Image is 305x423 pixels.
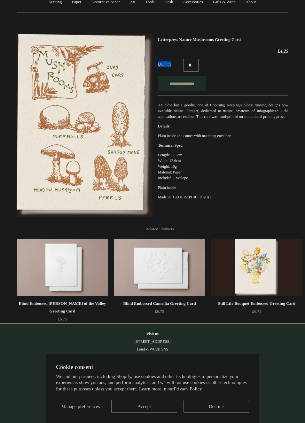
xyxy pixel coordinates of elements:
p: Plain inside [158,185,288,190]
label: Quantity [158,61,184,67]
a: Blind Embossed [PERSON_NAME] of the Valley Greeting Card £6.75 [17,300,108,326]
img: Still Life Bouquet Embossed Greeting Card [211,239,302,296]
p: [STREET_ADDRESS] London WC2H 9NS [DATE] - [DATE] 10:30am to 5:30pm [DATE] 10.30am to 6pm [DATE] 1... [6,330,299,384]
span: £6.75 [58,317,67,321]
img: Blind Embossed Lily of the Valley Greeting Card [17,239,108,296]
h2: Cookie consent [56,364,249,371]
p: Made in [GEOGRAPHIC_DATA] [158,194,288,200]
strong: Technical Spec: [158,143,184,148]
a: Still Life Bouquet Embossed Greeting Card £6.75 [211,300,302,326]
a: Blind Embossed Lily of the Valley Greeting Card Blind Embossed Lily of the Valley Greeting Card [17,239,108,296]
button: Decline [184,400,249,413]
h2: £4.25 [158,48,288,54]
img: Letterpress Nature Mushrooms Greeting Card [17,34,152,217]
div: Still Life Bouquet Embossed Greeting Card [213,300,301,307]
a: Still Life Bouquet Embossed Greeting Card Still Life Bouquet Embossed Greeting Card [211,239,302,296]
strong: Visit us [146,332,159,336]
button: Accept [111,400,177,413]
img: Blind Embossed Camellia Greeting Card [114,239,205,296]
span: £6.75 [155,309,164,314]
p: Plain inside and comes with matching envelope [158,133,288,139]
a: Privacy Policy [174,386,202,391]
a: Blind Embossed Camellia Greeting Card £6.75 [114,300,205,326]
span: £6.75 [252,309,261,314]
button: Manage preferences [56,400,105,413]
p: An oldie but a goodie; one of Choosing Keeping's oldest running designs now available online. For... [158,102,288,119]
div: Blind Embossed Camellia Greeting Card [116,300,203,307]
strong: Details: [158,124,170,128]
div: Blind Embossed [PERSON_NAME] of the Valley Greeting Card [19,300,106,315]
p: We and our partners, including Shopify, use cookies and other technologies to personalize your ex... [56,373,249,392]
span: Manage preferences [61,404,100,409]
h1: Letterpress Nature Mushrooms Greeting Card [158,37,288,42]
p: Length: 17.6cm Width: 12.6cm Weight: 10g Material: Paper Included: Envelope [158,152,288,181]
a: Blind Embossed Camellia Greeting Card Blind Embossed Camellia Greeting Card [114,239,205,296]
